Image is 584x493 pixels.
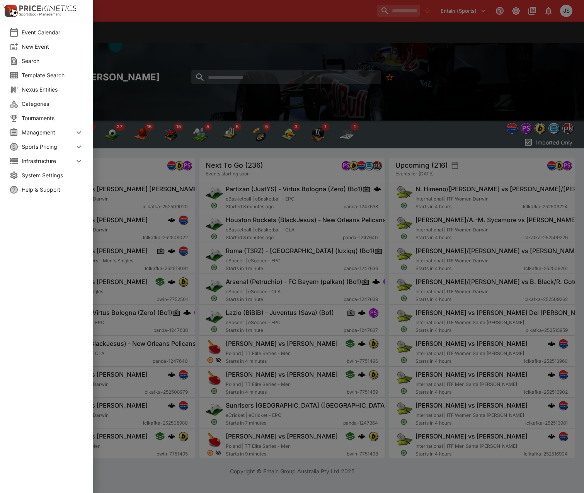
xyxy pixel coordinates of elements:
span: New Event [22,42,83,51]
span: System Settings [22,171,83,179]
span: Categories [22,100,83,108]
span: Tournaments [22,114,83,122]
span: Event Calendar [22,28,83,36]
span: Nexus Entities [22,85,83,93]
img: PriceKinetics Logo [2,3,18,19]
img: Sportsbook Management [19,13,61,16]
span: Infrastructure [22,157,74,165]
span: Sports Pricing [22,143,74,151]
span: Template Search [22,71,83,79]
span: Help & Support [22,185,83,194]
img: PriceKinetics [19,5,77,11]
span: Search [22,57,83,65]
span: Management [22,128,74,136]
